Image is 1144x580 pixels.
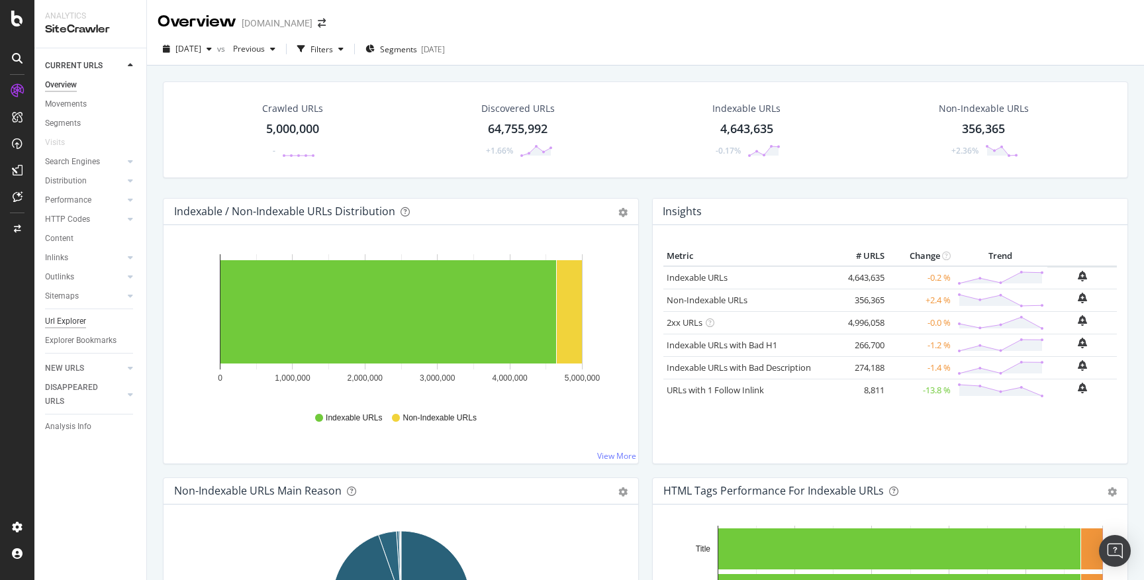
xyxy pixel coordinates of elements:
div: bell-plus [1078,383,1087,393]
a: Overview [45,78,137,92]
a: Content [45,232,137,246]
span: Segments [380,44,417,55]
div: bell-plus [1078,293,1087,303]
text: 3,000,000 [420,373,455,383]
div: bell-plus [1078,338,1087,348]
th: Metric [663,246,835,266]
div: [DATE] [421,44,445,55]
a: Indexable URLs [667,271,728,283]
div: bell-plus [1078,360,1087,371]
div: Content [45,232,73,246]
button: Segments[DATE] [360,38,450,60]
div: NEW URLS [45,362,84,375]
a: Search Engines [45,155,124,169]
span: vs [217,43,228,54]
th: Change [888,246,954,266]
text: 0 [218,373,222,383]
div: arrow-right-arrow-left [318,19,326,28]
div: Segments [45,117,81,130]
a: Explorer Bookmarks [45,334,137,348]
div: Indexable URLs [712,102,781,115]
div: gear [618,487,628,497]
button: Previous [228,38,281,60]
div: Overview [45,78,77,92]
a: URLs with 1 Follow Inlink [667,384,764,396]
a: Distribution [45,174,124,188]
a: DISAPPEARED URLS [45,381,124,409]
div: bell-plus [1078,315,1087,326]
a: HTTP Codes [45,213,124,226]
div: Visits [45,136,65,150]
text: 4,000,000 [492,373,528,383]
td: -0.0 % [888,311,954,334]
td: -1.2 % [888,334,954,356]
td: 8,811 [835,379,888,401]
div: Non-Indexable URLs Main Reason [174,484,342,497]
td: 274,188 [835,356,888,379]
div: -0.17% [716,145,741,156]
div: Search Engines [45,155,100,169]
div: Indexable / Non-Indexable URLs Distribution [174,205,395,218]
div: Explorer Bookmarks [45,334,117,348]
a: Indexable URLs with Bad Description [667,362,811,373]
div: Discovered URLs [481,102,555,115]
div: Analysis Info [45,420,91,434]
div: +1.66% [486,145,513,156]
a: Analysis Info [45,420,137,434]
td: 356,365 [835,289,888,311]
a: Performance [45,193,124,207]
a: Segments [45,117,137,130]
td: 4,996,058 [835,311,888,334]
span: Indexable URLs [326,412,382,424]
a: Movements [45,97,137,111]
text: 5,000,000 [565,373,600,383]
text: 1,000,000 [275,373,310,383]
svg: A chart. [174,246,628,400]
div: Inlinks [45,251,68,265]
div: Performance [45,193,91,207]
div: SiteCrawler [45,22,136,37]
div: Overview [158,11,236,33]
h4: Insights [663,203,702,220]
a: Sitemaps [45,289,124,303]
div: gear [618,208,628,217]
div: 5,000,000 [266,121,319,138]
div: HTML Tags Performance for Indexable URLs [663,484,884,497]
div: Movements [45,97,87,111]
div: Outlinks [45,270,74,284]
a: CURRENT URLS [45,59,124,73]
span: Previous [228,43,265,54]
a: Url Explorer [45,314,137,328]
div: gear [1108,487,1117,497]
td: 4,643,635 [835,266,888,289]
div: DISAPPEARED URLS [45,381,112,409]
button: [DATE] [158,38,217,60]
div: +2.36% [951,145,978,156]
div: Non-Indexable URLs [939,102,1029,115]
a: NEW URLS [45,362,124,375]
a: Indexable URLs with Bad H1 [667,339,777,351]
a: 2xx URLs [667,316,702,328]
a: View More [597,450,636,461]
th: Trend [954,246,1047,266]
text: Title [696,544,711,554]
a: Visits [45,136,78,150]
td: 266,700 [835,334,888,356]
a: Outlinks [45,270,124,284]
div: Url Explorer [45,314,86,328]
td: -0.2 % [888,266,954,289]
div: 64,755,992 [488,121,548,138]
span: 2025 Aug. 15th [175,43,201,54]
td: -1.4 % [888,356,954,379]
th: # URLS [835,246,888,266]
div: Open Intercom Messenger [1099,535,1131,567]
div: 4,643,635 [720,121,773,138]
a: Non-Indexable URLs [667,294,747,306]
text: 2,000,000 [348,373,383,383]
div: 356,365 [962,121,1005,138]
div: Analytics [45,11,136,22]
div: Sitemaps [45,289,79,303]
div: CURRENT URLS [45,59,103,73]
a: Inlinks [45,251,124,265]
